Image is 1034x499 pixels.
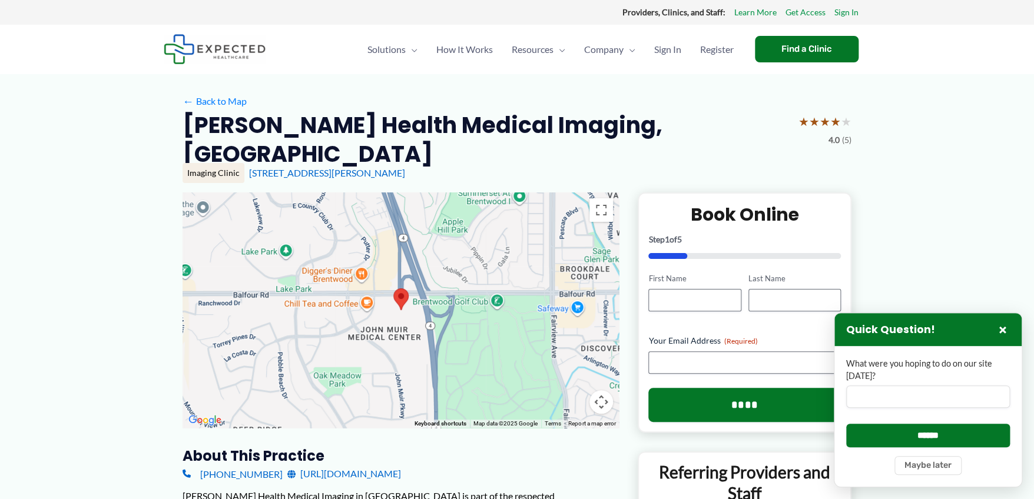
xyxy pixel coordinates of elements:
span: Menu Toggle [624,29,635,70]
a: SolutionsMenu Toggle [358,29,427,70]
span: 4.0 [828,132,840,148]
span: (Required) [724,337,757,345]
span: ★ [830,111,841,132]
label: First Name [648,273,741,284]
h2: [PERSON_NAME] Health Medical Imaging, [GEOGRAPHIC_DATA] [183,111,789,169]
label: What were you hoping to do on our site [DATE]? [846,358,1010,382]
h3: Quick Question! [846,323,935,337]
span: Resources [512,29,554,70]
span: Menu Toggle [406,29,417,70]
span: ★ [798,111,809,132]
a: How It Works [427,29,502,70]
a: ResourcesMenu Toggle [502,29,575,70]
span: Solutions [367,29,406,70]
span: Map data ©2025 Google [473,420,538,427]
a: Learn More [734,5,777,20]
h2: Book Online [648,203,841,226]
strong: Providers, Clinics, and Staff: [622,7,725,17]
span: Menu Toggle [554,29,565,70]
a: ←Back to Map [183,92,247,110]
span: 1 [664,234,669,244]
button: Maybe later [894,456,962,475]
h3: About this practice [183,447,619,465]
img: Expected Healthcare Logo - side, dark font, small [164,34,266,64]
a: [URL][DOMAIN_NAME] [287,465,401,483]
span: ★ [841,111,851,132]
span: Company [584,29,624,70]
label: Your Email Address [648,335,841,347]
a: Report a map error [568,420,615,427]
label: Last Name [748,273,841,284]
a: Terms (opens in new tab) [545,420,561,427]
a: Sign In [645,29,691,70]
a: [PHONE_NUMBER] [183,465,283,483]
span: 5 [677,234,681,244]
img: Google [185,412,224,428]
span: ★ [809,111,820,132]
span: How It Works [436,29,493,70]
span: (5) [842,132,851,148]
a: CompanyMenu Toggle [575,29,645,70]
a: Open this area in Google Maps (opens a new window) [185,412,224,428]
button: Keyboard shortcuts [415,420,466,428]
span: Sign In [654,29,681,70]
button: Map camera controls [589,390,613,414]
p: Step of [648,235,841,244]
a: [STREET_ADDRESS][PERSON_NAME] [249,167,405,178]
a: Sign In [834,5,859,20]
span: Register [700,29,734,70]
a: Find a Clinic [755,36,859,62]
span: ← [183,95,194,107]
a: Register [691,29,743,70]
div: Imaging Clinic [183,163,244,183]
a: Get Access [786,5,826,20]
span: ★ [820,111,830,132]
nav: Primary Site Navigation [358,29,743,70]
button: Toggle fullscreen view [589,198,613,222]
button: Close [996,322,1010,337]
